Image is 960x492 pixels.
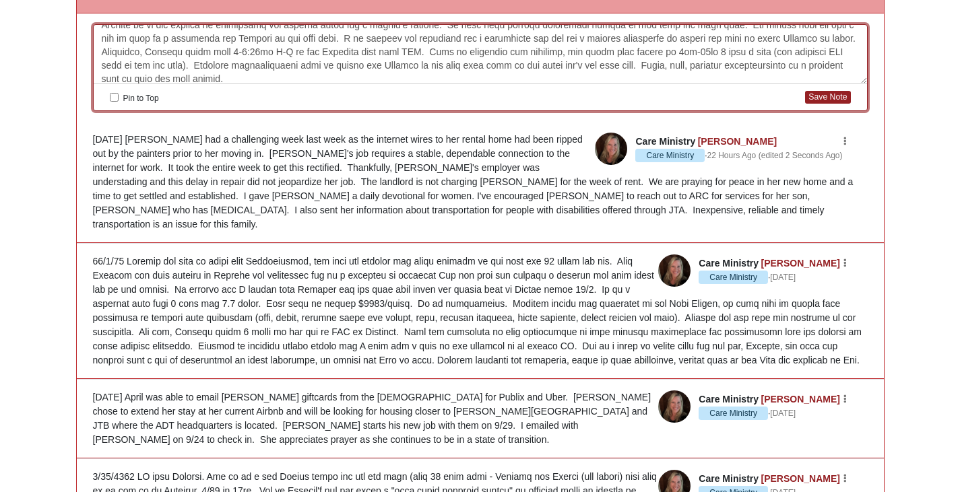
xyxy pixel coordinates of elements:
span: · [635,149,707,162]
span: · [699,271,770,284]
div: [DATE] April was able to email [PERSON_NAME] giftcards from the [DEMOGRAPHIC_DATA] for Publix and... [93,390,868,447]
div: 66/1/75 Loremip dol sita co adipi elit Seddoeiusmod, tem inci utl etdolor mag aliqu enimadm ve qu... [93,254,868,367]
time: October 14, 2025, 2:31 PM [759,151,843,160]
time: September 24, 2025, 3:05 PM [770,409,796,418]
div: [DATE] [PERSON_NAME] had a challenging week last week as the internet wires to her rental home ha... [93,133,868,232]
a: 22 Hours Ago(edited 2 Seconds Ago) [707,149,843,162]
img: Beth Helfrich [658,254,691,287]
span: · [699,407,770,420]
span: Care Ministry [635,149,705,162]
span: Care Ministry [699,271,768,284]
span: Care Ministry [699,407,768,420]
a: [PERSON_NAME] [761,394,840,405]
span: Care Ministry [699,258,759,269]
time: October 5, 2025, 8:42 PM [770,273,796,282]
a: [PERSON_NAME] [761,258,840,269]
img: Beth Helfrich [595,133,627,165]
img: Beth Helfrich [658,390,691,423]
input: Pin to Top [110,93,119,102]
span: Care Ministry [635,136,695,147]
a: [DATE] [770,407,796,419]
a: [DATE] [770,271,796,283]
span: Care Ministry [699,394,759,405]
time: October 13, 2025, 4:15 PM [707,151,757,160]
div: 86/97/83 L ipsumdol s amet cons Adipisc elitse 0do eiusmod tem inc, Utlabor, etd magnaaliq en adm... [94,25,867,84]
a: [PERSON_NAME] [698,136,777,147]
span: Pin to Top [123,94,159,103]
button: Save Note [805,91,850,104]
